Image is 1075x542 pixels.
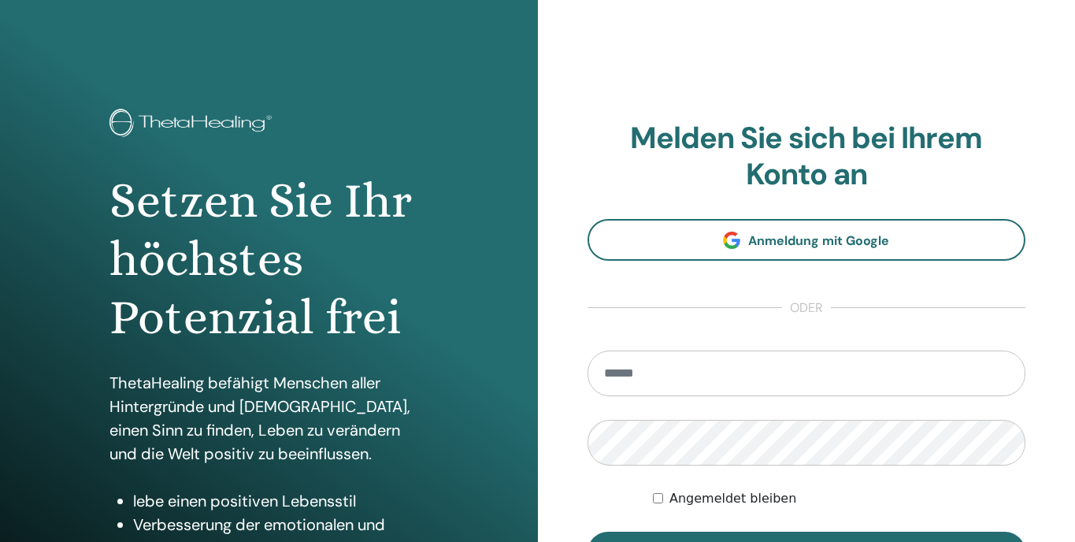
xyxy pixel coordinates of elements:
h2: Melden Sie sich bei Ihrem Konto an [588,121,1026,192]
p: ThetaHealing befähigt Menschen aller Hintergründe und [DEMOGRAPHIC_DATA], einen Sinn zu finden, L... [109,371,428,466]
h1: Setzen Sie Ihr höchstes Potenzial frei [109,172,428,347]
a: Anmeldung mit Google [588,219,1026,261]
span: Anmeldung mit Google [748,232,889,249]
div: Keep me authenticated indefinitely or until I manually logout [653,489,1025,508]
span: oder [782,299,831,317]
li: lebe einen positiven Lebensstil [133,489,428,513]
label: Angemeldet bleiben [669,489,796,508]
